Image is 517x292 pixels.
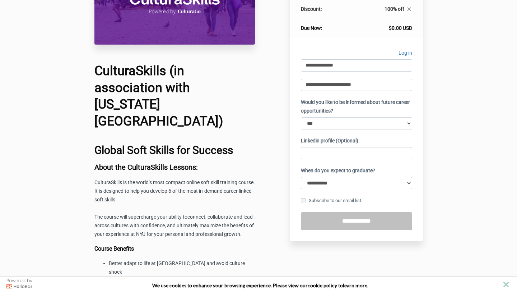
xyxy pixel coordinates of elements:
h3: About the CulturaSkills Lessons: [94,163,255,171]
a: cookie policy [308,282,337,288]
button: close [502,280,511,289]
i: close [406,6,412,12]
span: connect, collaborate and lead across cultures with confidence, and ultimately maximize the benefi... [94,214,254,237]
span: We use cookies to enhance your browsing experience. Please view our [152,282,308,288]
label: Linkedin profile (Optional): [301,137,359,145]
span: $0.00 USD [389,25,412,31]
label: Would you like to be informed about future career opportunities? [301,98,412,115]
span: Better adapt to life at [GEOGRAPHIC_DATA] and avoid culture shock [109,260,245,275]
th: Due Now: [301,19,348,32]
a: Log in [399,49,412,59]
span: learn more. [343,282,368,288]
span: 100% off [385,6,404,12]
span: The course will supercharge your ability to [94,214,187,220]
b: Global Soft Skills for Success [94,144,233,156]
h1: CulturaSkills (in association with [US_STATE][GEOGRAPHIC_DATA]) [94,63,255,130]
label: When do you expect to graduate? [301,166,375,175]
label: Subscribe to our email list. [301,197,362,205]
th: Discount: [301,5,348,19]
strong: to [338,282,343,288]
input: Subscribe to our email list. [301,198,306,203]
span: CulturaSkills is the world’s most compact online soft skill training course. It is designed to he... [94,179,255,202]
a: close [404,6,412,14]
b: Course Benefits [94,245,134,252]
